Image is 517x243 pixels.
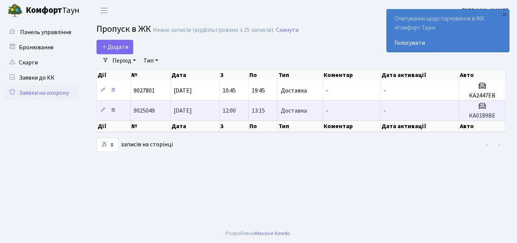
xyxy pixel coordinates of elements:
[381,121,459,132] th: Дата активації
[220,70,249,80] th: З
[255,229,290,237] a: Massive Kinetic
[384,86,386,95] span: -
[278,121,323,132] th: Тип
[249,70,278,80] th: По
[281,108,307,114] span: Доставка
[252,86,265,95] span: 19:45
[26,4,62,16] b: Комфорт
[97,121,131,132] th: Дії
[153,27,274,34] div: Немає записів (відфільтровано з 25 записів).
[97,138,173,152] label: записів на сторінці
[501,10,508,18] div: ×
[131,121,171,132] th: №
[326,86,328,95] span: -
[174,86,192,95] span: [DATE]
[394,38,501,47] a: Голосувати
[252,107,265,115] span: 13:15
[97,22,151,36] span: Пропуск в ЖК
[326,107,328,115] span: -
[249,121,278,132] th: По
[4,55,79,70] a: Скарги
[323,121,381,132] th: Коментар
[4,70,79,85] a: Заявки до КК
[101,43,128,51] span: Додати
[459,121,506,132] th: Авто
[462,6,508,15] a: [PERSON_NAME]
[26,4,79,17] span: Таун
[95,4,114,17] button: Переключити навігацію
[171,70,220,80] th: Дата
[174,107,192,115] span: [DATE]
[276,27,299,34] a: Скинути
[140,54,161,67] a: Тип
[8,3,23,18] img: logo.png
[171,121,220,132] th: Дата
[223,107,236,115] span: 12:00
[220,121,249,132] th: З
[223,86,236,95] span: 10:45
[4,85,79,100] a: Заявки на охорону
[381,70,459,80] th: Дата активації
[226,229,291,238] div: Розроблено .
[4,40,79,55] a: Бронювання
[278,70,323,80] th: Тип
[323,70,381,80] th: Коментар
[134,107,155,115] span: 9025049
[97,138,118,152] select: записів на сторінці
[281,88,307,94] span: Доставка
[97,40,133,54] a: Додати
[462,112,502,119] h5: КА0189ВЕ
[459,70,506,80] th: Авто
[387,9,509,52] div: Опитування щодо паркування в ЖК «Комфорт Таун»
[20,28,71,36] span: Панель управління
[384,107,386,115] span: -
[134,86,155,95] span: 9027801
[109,54,139,67] a: Період
[462,92,502,99] h5: КА2447ЕВ
[131,70,171,80] th: №
[4,25,79,40] a: Панель управління
[97,70,131,80] th: Дії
